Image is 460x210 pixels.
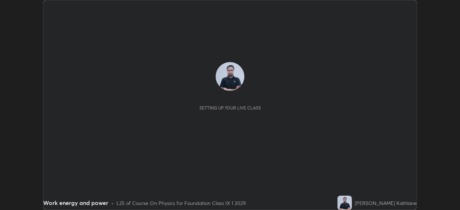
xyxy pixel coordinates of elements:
div: • [111,199,114,207]
img: 191c609c7ab1446baba581773504bcda.jpg [337,196,352,210]
div: L25 of Course On Physics for Foundation Class IX 1 2029 [116,199,246,207]
img: 191c609c7ab1446baba581773504bcda.jpg [216,62,244,91]
div: Work energy and power [43,199,108,207]
div: [PERSON_NAME] Kathlane [355,199,417,207]
div: Setting up your live class [199,105,261,111]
